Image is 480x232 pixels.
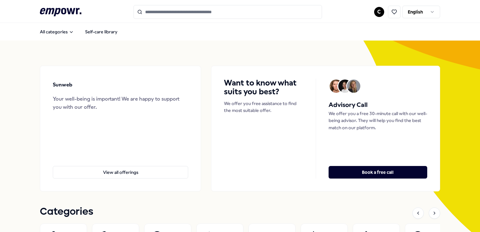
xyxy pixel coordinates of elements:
[53,166,188,179] button: View all offerings
[40,204,93,220] h1: Categories
[134,5,322,19] input: Search for products, categories or subcategories
[224,79,303,96] h4: Want to know what suits you best?
[329,100,427,110] h5: Advisory Call
[35,25,79,38] button: All categories
[330,80,343,93] img: Avatar
[53,81,72,89] p: Sunweb
[35,25,123,38] nav: Main
[347,80,360,93] img: Avatar
[80,25,123,38] a: Self-care library
[329,166,427,179] button: Book a free call
[224,100,303,114] p: We offer you free assistance to find the most suitable offer.
[338,80,352,93] img: Avatar
[374,7,384,17] button: C
[53,95,188,111] div: Your well-being is important! We are happy to support you with our offer.
[53,156,188,179] a: View all offerings
[329,110,427,131] p: We offer you a free 30-minute call with our well-being advisor. They will help you find the best ...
